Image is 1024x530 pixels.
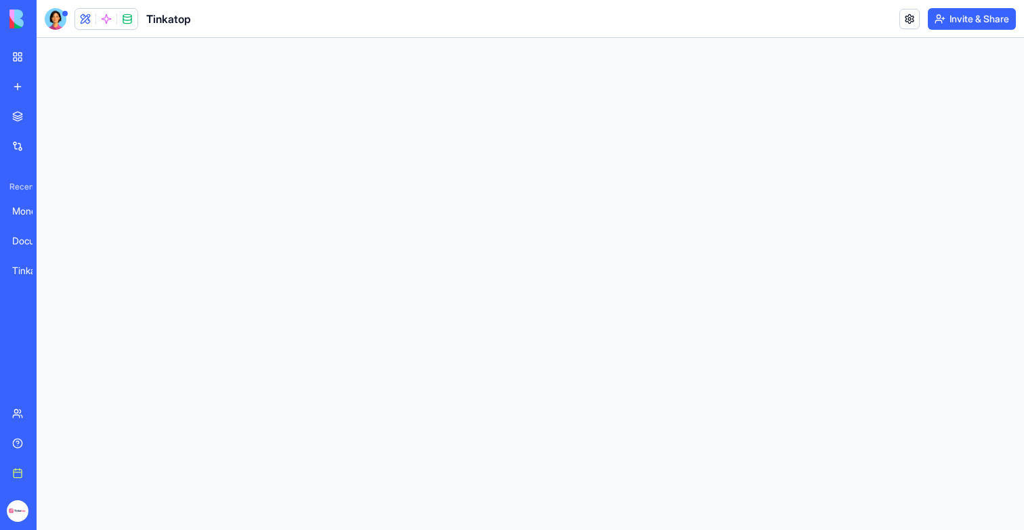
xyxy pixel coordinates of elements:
[9,9,93,28] img: logo
[4,181,33,192] span: Recent
[12,204,50,218] div: Money Maestro
[7,500,28,522] img: Tinkatop_fycgeq.png
[12,234,50,248] div: DocuVault
[12,264,50,278] div: Tinkatop Web Services
[4,227,58,255] a: DocuVault
[4,198,58,225] a: Money Maestro
[146,11,191,27] h1: Tinkatop
[4,257,58,284] a: Tinkatop Web Services
[928,8,1016,30] button: Invite & Share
